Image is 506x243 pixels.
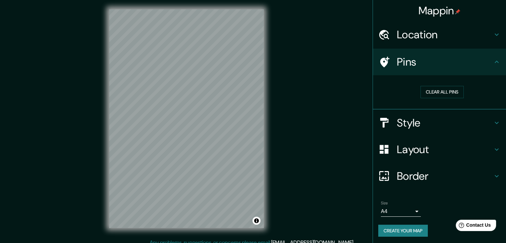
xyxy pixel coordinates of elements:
[373,49,506,75] div: Pins
[381,200,388,206] label: Size
[109,9,264,228] canvas: Map
[397,143,493,156] h4: Layout
[447,217,499,236] iframe: Help widget launcher
[373,21,506,48] div: Location
[378,225,428,237] button: Create your map
[397,116,493,129] h4: Style
[397,28,493,41] h4: Location
[381,206,421,217] div: A4
[419,4,461,17] h4: Mappin
[455,9,460,14] img: pin-icon.png
[253,217,260,225] button: Toggle attribution
[373,136,506,163] div: Layout
[397,55,493,69] h4: Pins
[397,169,493,183] h4: Border
[373,163,506,189] div: Border
[373,110,506,136] div: Style
[421,86,464,98] button: Clear all pins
